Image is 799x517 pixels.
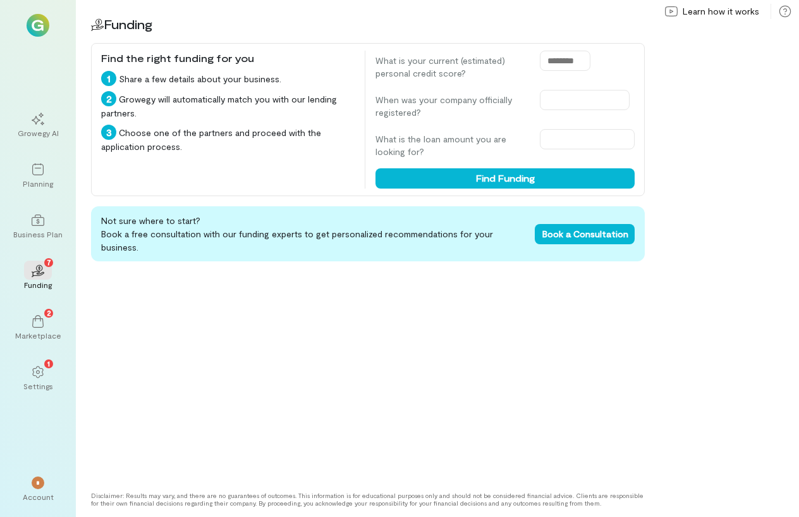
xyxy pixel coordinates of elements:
[47,256,51,268] span: 7
[101,91,355,120] div: Growegy will automatically match you with our lending partners.
[15,330,61,340] div: Marketplace
[683,5,759,18] span: Learn how it works
[542,228,628,239] span: Book a Consultation
[375,54,527,80] label: What is your current (estimated) personal credit score?
[104,16,152,32] span: Funding
[101,125,116,140] div: 3
[91,492,645,507] div: Disclaimer: Results may vary, and there are no guarantees of outcomes. This information is for ed...
[47,307,51,318] span: 2
[101,51,355,66] div: Find the right funding for you
[375,133,527,158] label: What is the loan amount you are looking for?
[101,91,116,106] div: 2
[101,71,116,86] div: 1
[375,94,527,119] label: When was your company officially registered?
[24,280,52,290] div: Funding
[23,492,54,502] div: Account
[23,178,53,189] div: Planning
[15,356,61,401] a: Settings
[15,305,61,351] a: Marketplace
[101,125,355,153] div: Choose one of the partners and proceed with the application process.
[15,466,61,512] div: *Account
[15,103,61,148] a: Growegy AI
[375,168,635,189] button: Find Funding
[23,381,53,391] div: Settings
[15,153,61,199] a: Planning
[535,224,635,244] button: Book a Consultation
[101,71,355,86] div: Share a few details about your business.
[18,128,59,138] div: Growegy AI
[13,229,63,239] div: Business Plan
[15,254,61,300] a: Funding
[47,358,50,369] span: 1
[91,206,645,261] div: Not sure where to start? Book a free consultation with our funding experts to get personalized re...
[15,204,61,249] a: Business Plan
